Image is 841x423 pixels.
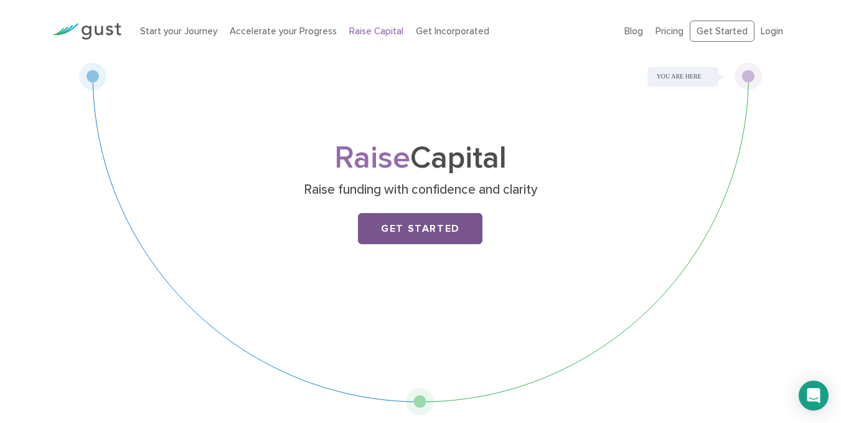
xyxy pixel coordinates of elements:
a: Blog [624,26,643,37]
img: Gust Logo [52,23,121,40]
a: Accelerate your Progress [230,26,337,37]
div: Open Intercom Messenger [799,381,829,411]
a: Start your Journey [140,26,217,37]
p: Raise funding with confidence and clarity [179,181,662,199]
a: Get Started [690,21,754,42]
a: Get Incorporated [416,26,489,37]
a: Get Started [358,213,482,244]
a: Pricing [655,26,684,37]
a: Raise Capital [349,26,403,37]
a: Login [761,26,783,37]
h1: Capital [174,144,666,173]
span: Raise [334,140,410,176]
